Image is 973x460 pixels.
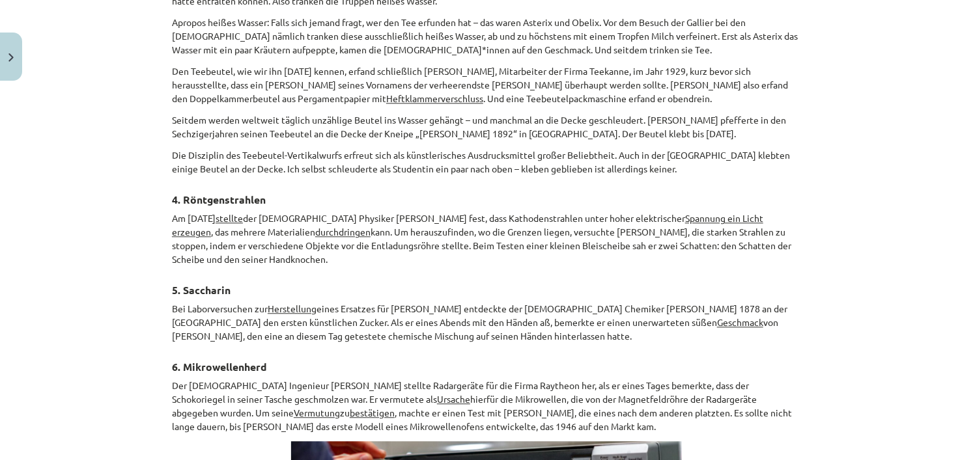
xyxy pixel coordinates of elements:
[216,212,243,224] u: stellte
[386,92,483,104] u: Heftklammerverschluss
[172,113,801,141] p: Seitdem werden weltweit täglich unzählige Beutel ins Wasser gehängt – und manchmal an die Decke g...
[172,148,801,176] p: Die Disziplin des Teebeutel-Vertikalwurfs erfreut sich als künstlerisches Ausdrucksmittel großer ...
[172,211,801,266] p: Am [DATE] der [DEMOGRAPHIC_DATA] Physiker [PERSON_NAME] fest, dass Kathodenstrahlen unter hoher e...
[172,379,801,433] p: Der [DEMOGRAPHIC_DATA] Ingenieur [PERSON_NAME] stellte Radargeräte für die Firma Raytheon her, al...
[268,303,317,314] u: Herstellung
[172,360,267,373] b: 6. Mikrowellenherd
[172,64,801,105] p: Den Teebeutel, wie wir ihn [DATE] kennen, erfand schließlich [PERSON_NAME], Mitarbeiter der Firma...
[437,393,470,405] u: Ursache
[172,283,231,297] b: 5. Saccharin
[315,226,371,237] u: durchdringen
[8,53,14,62] img: icon-close-lesson-0947bae3869378f0d4975bcd49f059093ad1ed9edebbc8119c70593378902aed.svg
[172,16,801,57] p: Apropos heißes Wasser: Falls sich jemand fragt, wer den Tee erfunden hat – das waren Asterix und ...
[172,193,266,206] b: 4. Röntgenstrahlen
[350,407,395,418] u: bestätigen
[717,316,763,328] u: Geschmack
[294,407,340,418] u: Vermutung
[172,302,801,343] p: Bei Laborversuchen zur eines Ersatzes für [PERSON_NAME] entdeckte der [DEMOGRAPHIC_DATA] Chemiker...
